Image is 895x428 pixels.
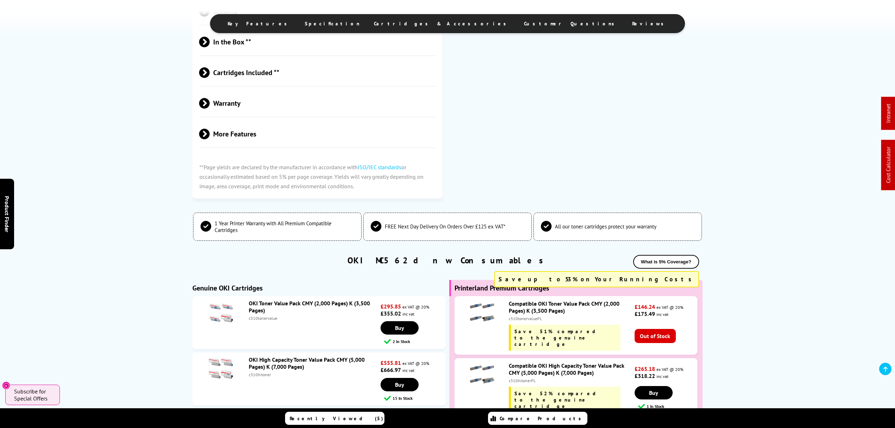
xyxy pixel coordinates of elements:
[638,403,697,410] div: 1 In Stock
[555,223,656,230] span: All our toner cartridges protect your warranty
[635,329,676,343] span: Out of Stock
[885,147,892,183] a: Cost Calculator
[656,367,683,372] span: ex VAT @ 20%
[402,311,414,317] span: inc vat
[14,388,53,402] span: Subscribe for Special Offers
[249,372,379,377] div: c310hitoner
[402,368,414,373] span: inc vat
[374,20,510,27] span: Cartridges & Accessories
[249,300,370,314] a: OKI Toner Value Pack CMY (2,000 Pages) K (3,500 Pages)
[395,324,404,331] span: Buy
[509,300,619,314] a: Compatible OKI Toner Value Pack CMY (2,000 Pages) K (3,500 Pages)
[208,356,233,381] img: OKI High Capacity Toner Value Pack CMY (5,000 Pages) K (7,000 Pages)
[514,390,603,409] span: Save 52% compared to the genuine cartridge
[635,365,655,372] strong: £265.18
[402,304,429,310] span: ex VAT @ 20%
[290,415,383,422] span: Recently Viewed (5)
[500,415,585,422] span: Compare Products
[199,60,436,86] span: Cartridges Included **
[635,303,655,310] strong: £146.24
[385,223,505,230] span: FREE Next Day Delivery On Orders Over £125 ex VAT*
[656,374,668,379] span: inc vat
[488,412,587,425] a: Compare Products
[381,310,401,317] strong: £355.02
[524,20,618,27] span: Customer Questions
[656,312,668,317] span: inc vat
[199,29,436,55] span: In the Box **
[2,381,10,390] button: Close
[633,255,699,269] button: What is 5% Coverage?
[199,90,436,117] span: Warranty
[215,220,354,233] span: 1 Year Printer Warranty with All Premium Compatible Cartridges
[347,255,548,266] h2: OKI MC562dnw Consumables
[514,328,603,347] span: Save 51% compared to the genuine cartridge
[885,104,892,123] a: Intranet
[470,300,494,325] img: Compatible OKI Toner Value Pack CMY (2,000 Pages) K (3,500 Pages)
[509,378,633,383] div: c310hitonerPL
[635,372,655,379] strong: £318.22
[192,155,442,198] p: **Page yields are declared by the manufacturer in accordance with or occasionally estimated based...
[381,366,401,373] strong: £666.97
[305,20,360,27] span: Specification
[199,121,436,147] span: More Features
[494,271,699,287] div: Save up to 53% on Your Running Costs
[656,305,683,310] span: ex VAT @ 20%
[649,389,658,396] span: Buy
[285,412,384,425] a: Recently Viewed (5)
[632,20,667,27] span: Reviews
[249,356,365,370] a: OKI High Capacity Toner Value Pack CMY (5,000 Pages) K (7,000 Pages)
[358,164,401,171] a: ISO/IEC standards
[249,316,379,321] div: c310tonervalue
[509,362,624,376] a: Compatible OKI High Capacity Toner Value Pack CMY (5,000 Pages) K (7,000 Pages)
[470,362,494,387] img: Compatible OKI High Capacity Toner Value Pack CMY (5,000 Pages) K (7,000 Pages)
[381,303,401,310] strong: £295.85
[395,381,404,388] span: Buy
[402,361,429,366] span: ex VAT @ 20%
[381,359,401,366] strong: £555.81
[208,300,233,324] img: OKI Toner Value Pack CMY (2,000 Pages) K (3,500 Pages)
[384,395,446,402] div: 15 In Stock
[509,316,633,321] div: c310tonervaluePL
[228,20,291,27] span: Key Features
[4,196,11,232] span: Product Finder
[635,310,655,317] strong: £175.49
[192,283,263,293] b: Genuine OKI Cartridges
[455,283,549,293] b: Printerland Premium Cartridges
[384,338,446,345] div: 2 In Stock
